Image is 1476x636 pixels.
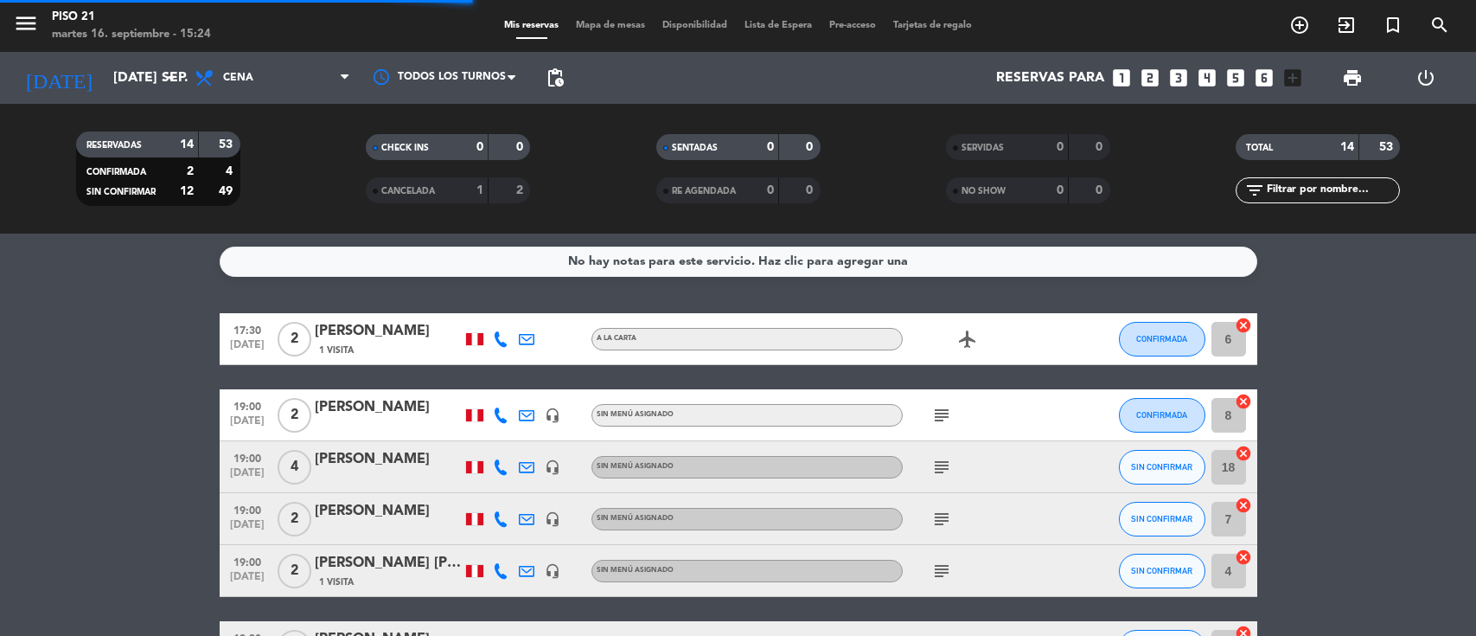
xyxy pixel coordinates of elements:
[1289,15,1310,35] i: add_circle_outline
[597,335,636,342] span: A la Carta
[315,396,462,419] div: [PERSON_NAME]
[52,26,211,43] div: martes 16. septiembre - 15:24
[767,141,774,153] strong: 0
[226,319,269,339] span: 17:30
[226,499,269,519] span: 19:00
[1340,141,1354,153] strong: 14
[568,252,908,272] div: No hay notas para este servicio. Haz clic para agregar una
[545,67,565,88] span: pending_actions
[1235,549,1252,566] i: cancel
[52,9,211,26] div: Piso 21
[1057,141,1064,153] strong: 0
[226,339,269,359] span: [DATE]
[1342,67,1363,88] span: print
[13,59,105,97] i: [DATE]
[567,21,654,30] span: Mapa de mesas
[13,10,39,42] button: menu
[1119,450,1205,485] button: SIN CONFIRMAR
[1235,497,1252,514] i: cancel
[806,141,816,153] strong: 0
[1429,15,1450,35] i: search
[672,187,736,196] span: RE AGENDADA
[597,515,674,522] span: Sin menú asignado
[885,21,981,30] span: Tarjetas de regalo
[226,467,269,487] span: [DATE]
[1265,181,1399,200] input: Filtrar por nombre...
[1131,514,1192,524] span: SIN CONFIRMAR
[931,509,952,530] i: subject
[767,184,774,196] strong: 0
[1119,502,1205,536] button: SIN CONFIRMAR
[381,144,429,152] span: CHECK INS
[545,408,560,423] i: headset_mic
[597,411,674,418] span: Sin menú asignado
[597,463,674,470] span: Sin menú asignado
[226,165,236,177] strong: 4
[180,138,194,151] strong: 14
[1246,144,1273,152] span: TOTAL
[1196,67,1218,89] i: looks_4
[736,21,821,30] span: Lista de Espera
[545,563,560,579] i: headset_mic
[161,67,182,88] i: arrow_drop_down
[1139,67,1161,89] i: looks_two
[226,395,269,415] span: 19:00
[180,185,194,197] strong: 12
[1336,15,1357,35] i: exit_to_app
[226,571,269,591] span: [DATE]
[672,144,718,152] span: SENTADAS
[315,552,462,575] div: [PERSON_NAME] [PERSON_NAME]
[1235,317,1252,334] i: cancel
[319,344,354,357] span: 1 Visita
[13,10,39,36] i: menu
[957,329,978,350] i: airplanemode_active
[931,457,952,478] i: subject
[1281,67,1304,89] i: add_box
[1379,141,1396,153] strong: 53
[1136,410,1187,420] span: CONFIRMADA
[1119,322,1205,357] button: CONFIRMADA
[1253,67,1275,89] i: looks_6
[996,70,1104,87] span: Reservas para
[476,184,483,196] strong: 1
[1167,67,1190,89] i: looks_3
[278,502,311,536] span: 2
[381,187,435,196] span: CANCELADA
[821,21,885,30] span: Pre-acceso
[219,138,236,151] strong: 53
[226,447,269,467] span: 19:00
[545,459,560,475] i: headset_mic
[1224,67,1247,89] i: looks_5
[1096,141,1106,153] strong: 0
[545,511,560,527] i: headset_mic
[1235,445,1252,462] i: cancel
[223,72,253,84] span: Cena
[86,168,146,177] span: CONFIRMADA
[226,415,269,435] span: [DATE]
[1390,52,1463,104] div: LOG OUT
[315,448,462,471] div: [PERSON_NAME]
[226,551,269,571] span: 19:00
[278,398,311,433] span: 2
[1119,398,1205,433] button: CONFIRMADA
[1136,334,1187,344] span: CONFIRMADA
[516,141,527,153] strong: 0
[654,21,736,30] span: Disponibilidad
[931,561,952,581] i: subject
[806,184,816,196] strong: 0
[1415,67,1436,88] i: power_settings_new
[86,141,142,150] span: RESERVADAS
[1057,184,1064,196] strong: 0
[86,188,156,196] span: SIN CONFIRMAR
[495,21,567,30] span: Mis reservas
[1235,393,1252,410] i: cancel
[226,519,269,539] span: [DATE]
[315,500,462,523] div: [PERSON_NAME]
[1096,184,1106,196] strong: 0
[516,184,527,196] strong: 2
[187,165,194,177] strong: 2
[315,320,462,343] div: [PERSON_NAME]
[931,405,952,426] i: subject
[1244,180,1265,201] i: filter_list
[1131,462,1192,472] span: SIN CONFIRMAR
